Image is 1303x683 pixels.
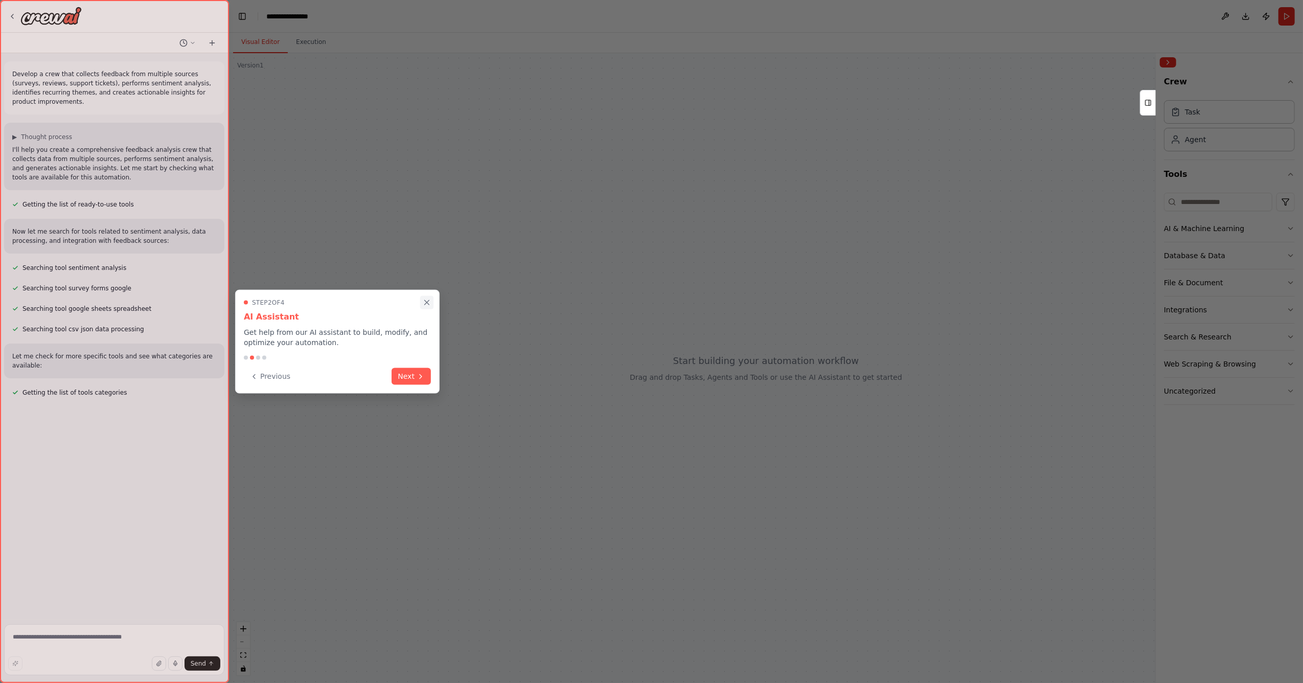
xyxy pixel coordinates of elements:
p: Get help from our AI assistant to build, modify, and optimize your automation. [244,327,431,348]
button: Close walkthrough [420,295,433,309]
button: Next [392,368,431,385]
button: Previous [244,368,296,385]
span: Step 2 of 4 [252,299,285,307]
button: Hide left sidebar [235,9,249,24]
h3: AI Assistant [244,311,431,323]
